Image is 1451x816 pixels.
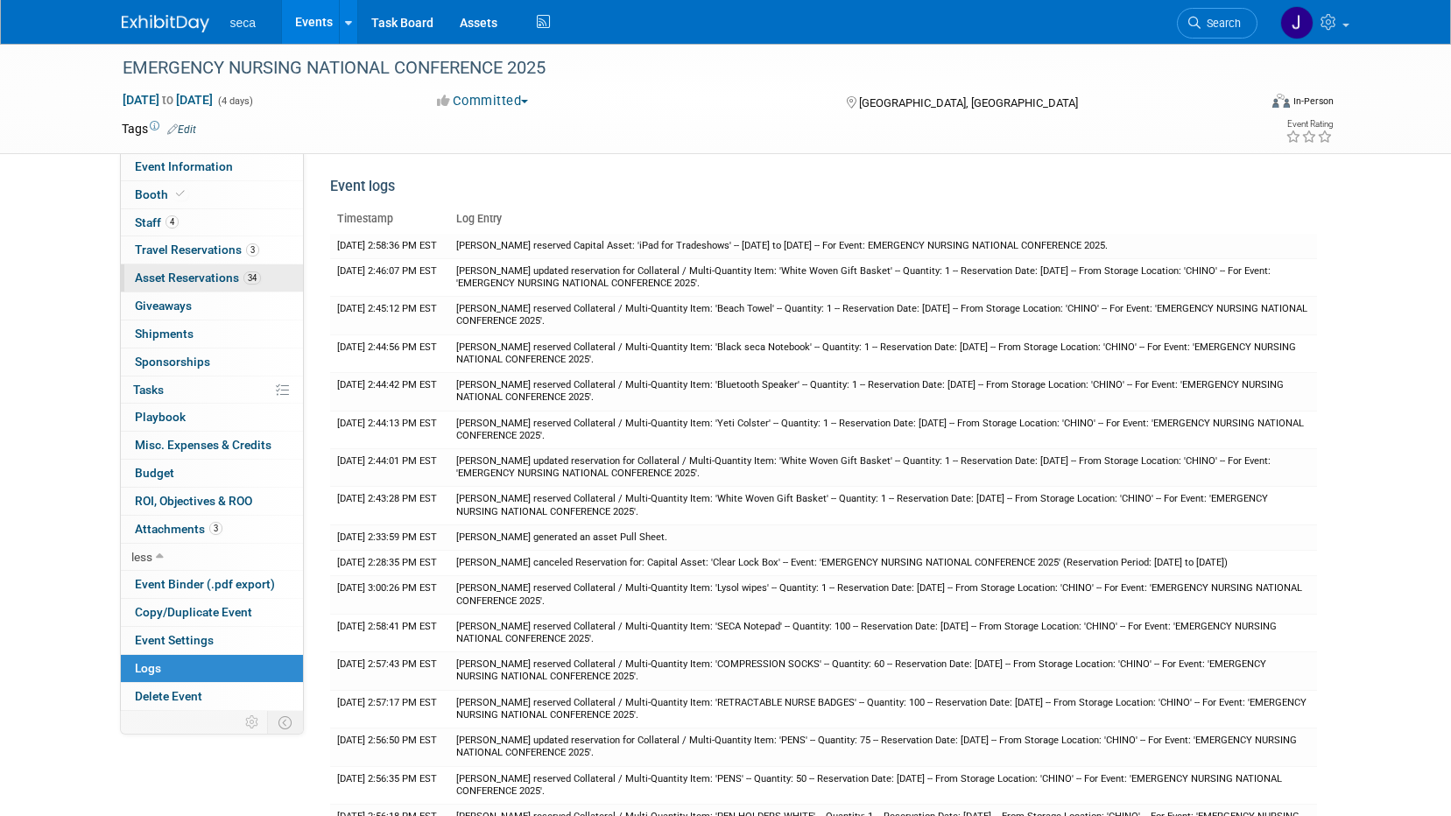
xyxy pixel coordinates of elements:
span: 3 [209,522,222,535]
td: [PERSON_NAME] reserved Collateral / Multi-Quantity Item: 'Black seca Notebook' -- Quantity: 1 -- ... [449,334,1317,372]
td: [PERSON_NAME] updated reservation for Collateral / Multi-Quantity Item: 'White Woven Gift Basket'... [449,449,1317,487]
a: Event Settings [121,627,303,654]
span: Shipments [135,327,194,341]
td: [DATE] 2:56:50 PM EST [330,728,449,766]
a: Misc. Expenses & Credits [121,432,303,459]
span: (4 days) [216,95,253,107]
span: Giveaways [135,299,192,313]
span: Travel Reservations [135,243,259,257]
td: [PERSON_NAME] reserved Collateral / Multi-Quantity Item: 'Bluetooth Speaker' -- Quantity: 1 -- Re... [449,373,1317,411]
span: Attachments [135,522,222,536]
a: Budget [121,460,303,487]
td: [DATE] 2:44:13 PM EST [330,411,449,448]
a: Asset Reservations34 [121,264,303,292]
a: Delete Event [121,683,303,710]
span: Search [1201,17,1241,30]
td: Toggle Event Tabs [267,711,303,734]
span: Tasks [133,383,164,397]
td: [PERSON_NAME] generated an asset Pull Sheet. [449,524,1317,550]
div: Event logs [330,177,1317,206]
span: Sponsorships [135,355,210,369]
td: [PERSON_NAME] reserved Collateral / Multi-Quantity Item: 'Beach Towel' -- Quantity: 1 -- Reservat... [449,297,1317,334]
a: Attachments3 [121,516,303,543]
td: [DATE] 2:57:17 PM EST [330,690,449,728]
td: [DATE] 2:43:28 PM EST [330,487,449,524]
div: In-Person [1293,95,1334,108]
span: ROI, Objectives & ROO [135,494,252,508]
td: [DATE] 2:56:35 PM EST [330,766,449,804]
div: Event Format [1154,91,1335,117]
span: Playbook [135,410,186,424]
a: Event Binder (.pdf export) [121,571,303,598]
td: [DATE] 2:46:07 PM EST [330,258,449,296]
span: Delete Event [135,689,202,703]
span: Budget [135,466,174,480]
a: Event Information [121,153,303,180]
span: Misc. Expenses & Credits [135,438,271,452]
span: Asset Reservations [135,271,261,285]
span: Event Settings [135,633,214,647]
a: less [121,544,303,571]
span: 3 [246,243,259,257]
span: to [159,93,176,107]
td: [DATE] 2:45:12 PM EST [330,297,449,334]
td: [PERSON_NAME] reserved Capital Asset: 'iPad for Tradeshows' -- [DATE] to [DATE] -- For Event: EME... [449,234,1317,259]
a: Tasks [121,376,303,404]
td: [DATE] 2:44:01 PM EST [330,449,449,487]
a: Travel Reservations3 [121,236,303,264]
span: [DATE] [DATE] [122,92,214,108]
td: [DATE] 2:58:36 PM EST [330,234,449,259]
span: 4 [166,215,179,229]
td: [PERSON_NAME] reserved Collateral / Multi-Quantity Item: 'Lysol wipes' -- Quantity: 1 -- Reservat... [449,576,1317,614]
a: Search [1177,8,1257,39]
i: Booth reservation complete [176,189,185,199]
a: Sponsorships [121,348,303,376]
a: Shipments [121,320,303,348]
td: [PERSON_NAME] reserved Collateral / Multi-Quantity Item: 'Yeti Colster' -- Quantity: 1 -- Reserva... [449,411,1317,448]
td: [PERSON_NAME] reserved Collateral / Multi-Quantity Item: 'PENS' -- Quantity: 50 -- Reservation Da... [449,766,1317,804]
span: seca [230,16,257,30]
td: [DATE] 2:58:41 PM EST [330,614,449,651]
span: Event Information [135,159,233,173]
button: Committed [431,92,535,110]
td: Personalize Event Tab Strip [237,711,268,734]
a: Giveaways [121,292,303,320]
div: Event Rating [1285,120,1333,129]
td: [PERSON_NAME] updated reservation for Collateral / Multi-Quantity Item: 'White Woven Gift Basket'... [449,258,1317,296]
td: [DATE] 2:44:56 PM EST [330,334,449,372]
td: [DATE] 2:44:42 PM EST [330,373,449,411]
a: Booth [121,181,303,208]
span: less [131,550,152,564]
span: [GEOGRAPHIC_DATA], [GEOGRAPHIC_DATA] [859,96,1078,109]
span: Copy/Duplicate Event [135,605,252,619]
td: [PERSON_NAME] reserved Collateral / Multi-Quantity Item: 'RETRACTABLE NURSE BADGES' -- Quantity: ... [449,690,1317,728]
div: EMERGENCY NURSING NATIONAL CONFERENCE 2025 [116,53,1231,84]
img: Format-Inperson.png [1272,94,1290,108]
td: [DATE] 2:28:35 PM EST [330,551,449,576]
img: Jose Gregory [1280,6,1314,39]
td: [DATE] 2:33:59 PM EST [330,524,449,550]
a: Edit [167,123,196,136]
a: Logs [121,655,303,682]
span: 34 [243,271,261,285]
a: Playbook [121,404,303,431]
a: ROI, Objectives & ROO [121,488,303,515]
td: [PERSON_NAME] updated reservation for Collateral / Multi-Quantity Item: 'PENS' -- Quantity: 75 --... [449,728,1317,766]
span: Staff [135,215,179,229]
span: Event Binder (.pdf export) [135,577,275,591]
td: [PERSON_NAME] reserved Collateral / Multi-Quantity Item: 'COMPRESSION SOCKS' -- Quantity: 60 -- R... [449,652,1317,690]
span: Booth [135,187,188,201]
td: Tags [122,120,196,137]
td: [DATE] 2:57:43 PM EST [330,652,449,690]
td: [PERSON_NAME] reserved Collateral / Multi-Quantity Item: 'SECA Notepad' -- Quantity: 100 -- Reser... [449,614,1317,651]
a: Staff4 [121,209,303,236]
a: Copy/Duplicate Event [121,599,303,626]
td: [PERSON_NAME] reserved Collateral / Multi-Quantity Item: 'White Woven Gift Basket' -- Quantity: 1... [449,487,1317,524]
img: ExhibitDay [122,15,209,32]
td: [PERSON_NAME] canceled Reservation for: Capital Asset: 'Clear Lock Box' -- Event: 'EMERGENCY NURS... [449,551,1317,576]
span: Logs [135,661,161,675]
td: [DATE] 3:00:26 PM EST [330,576,449,614]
